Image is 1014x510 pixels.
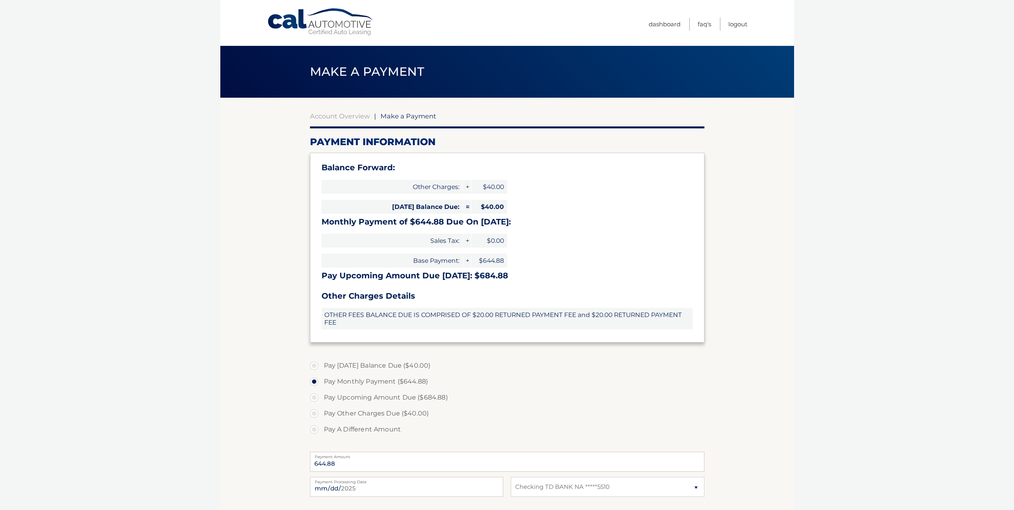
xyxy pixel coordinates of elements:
span: Sales Tax: [322,234,463,248]
a: Dashboard [649,18,681,31]
label: Payment Processing Date [310,477,503,483]
span: + [463,254,471,268]
input: Payment Amount [310,452,704,472]
a: Account Overview [310,112,370,120]
h2: Payment Information [310,136,704,148]
a: FAQ's [698,18,711,31]
h3: Other Charges Details [322,291,693,301]
label: Pay Upcoming Amount Due ($684.88) [310,390,704,406]
input: Payment Date [310,477,503,497]
label: Pay Other Charges Due ($40.00) [310,406,704,421]
h3: Balance Forward: [322,163,693,173]
h3: Monthly Payment of $644.88 Due On [DATE]: [322,217,693,227]
a: Logout [728,18,747,31]
span: Make a Payment [380,112,436,120]
label: Pay A Different Amount [310,421,704,437]
span: + [463,234,471,248]
span: = [463,200,471,214]
span: $0.00 [471,234,507,248]
span: $644.88 [471,254,507,268]
label: Pay Monthly Payment ($644.88) [310,374,704,390]
span: OTHER FEES BALANCE DUE IS COMPRISED OF $20.00 RETURNED PAYMENT FEE and $20.00 RETURNED PAYMENT FEE [322,308,693,329]
span: [DATE] Balance Due: [322,200,463,214]
span: Other Charges: [322,180,463,194]
span: + [463,180,471,194]
span: | [374,112,376,120]
h3: Pay Upcoming Amount Due [DATE]: $684.88 [322,271,693,281]
label: Payment Amount [310,452,704,458]
span: $40.00 [471,200,507,214]
label: Pay [DATE] Balance Due ($40.00) [310,358,704,374]
span: $40.00 [471,180,507,194]
span: Make a Payment [310,64,424,79]
a: Cal Automotive [267,8,375,36]
span: Base Payment: [322,254,463,268]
